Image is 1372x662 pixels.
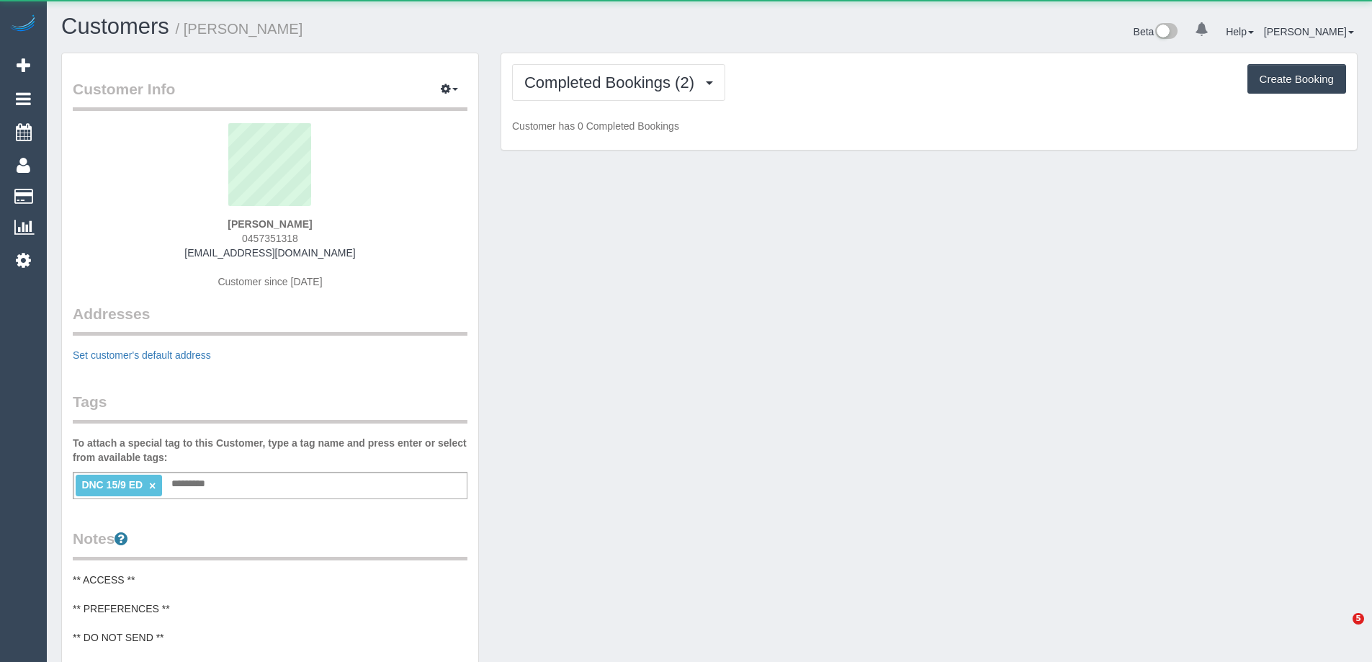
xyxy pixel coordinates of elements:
p: Customer has 0 Completed Bookings [512,119,1346,133]
small: / [PERSON_NAME] [176,21,303,37]
span: 5 [1353,613,1364,625]
legend: Customer Info [73,79,467,111]
a: [PERSON_NAME] [1264,26,1354,37]
a: Customers [61,14,169,39]
legend: Tags [73,391,467,424]
img: New interface [1154,23,1178,42]
a: Help [1226,26,1254,37]
span: Customer since [DATE] [218,276,322,287]
a: Set customer's default address [73,349,211,361]
a: Beta [1134,26,1178,37]
a: × [149,480,156,492]
span: 0457351318 [242,233,298,244]
span: Completed Bookings (2) [524,73,701,91]
legend: Notes [73,528,467,560]
button: Create Booking [1247,64,1346,94]
span: DNC 15/9 ED [81,479,143,491]
button: Completed Bookings (2) [512,64,725,101]
img: Automaid Logo [9,14,37,35]
strong: [PERSON_NAME] [228,218,312,230]
label: To attach a special tag to this Customer, type a tag name and press enter or select from availabl... [73,436,467,465]
a: [EMAIL_ADDRESS][DOMAIN_NAME] [184,247,355,259]
iframe: Intercom live chat [1323,613,1358,648]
